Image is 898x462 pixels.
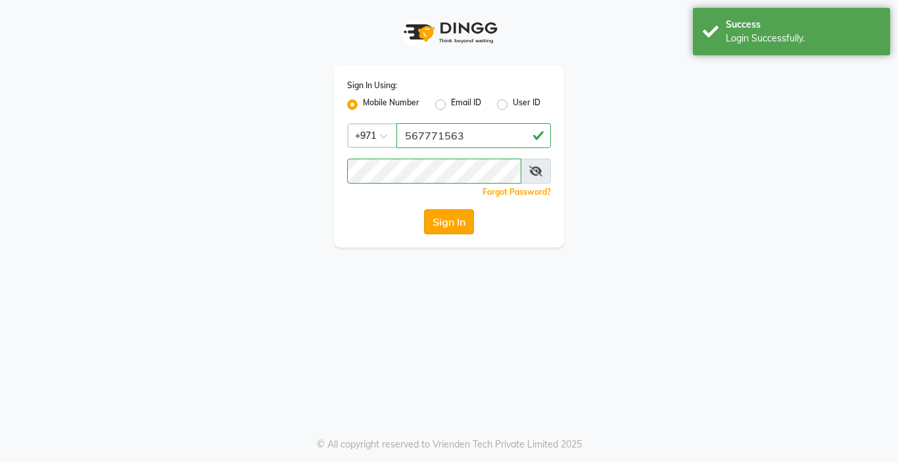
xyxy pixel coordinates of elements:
div: Login Successfully. [726,32,880,45]
label: Mobile Number [363,97,419,113]
button: Sign In [424,209,474,234]
img: logo1.svg [396,13,502,52]
label: Email ID [451,97,481,113]
label: User ID [513,97,540,113]
input: Username [347,159,521,184]
div: Success [726,18,880,32]
a: Forgot Password? [483,187,551,197]
label: Sign In Using: [347,80,397,91]
input: Username [396,123,551,148]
